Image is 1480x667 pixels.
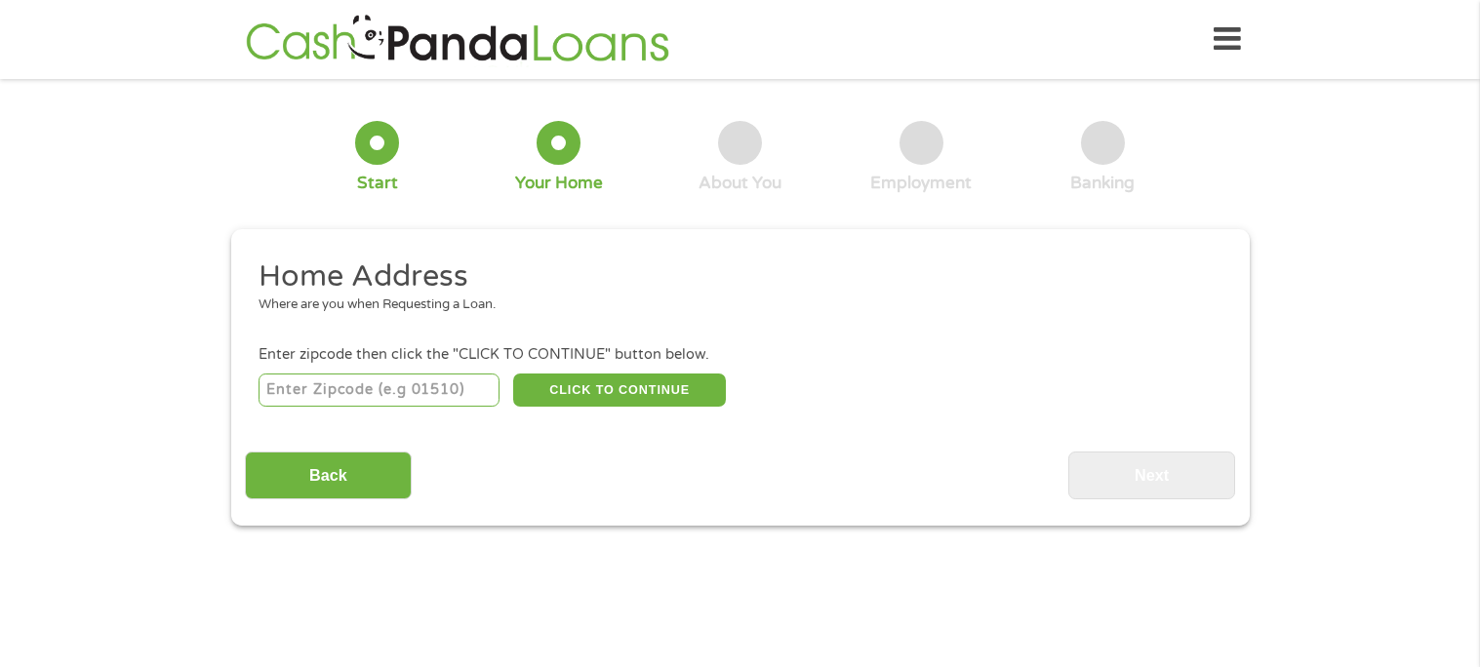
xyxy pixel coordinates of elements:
[515,173,603,194] div: Your Home
[240,12,675,67] img: GetLoanNow Logo
[259,257,1207,296] h2: Home Address
[259,373,500,407] input: Enter Zipcode (e.g 01510)
[357,173,398,194] div: Start
[870,173,972,194] div: Employment
[259,344,1220,366] div: Enter zipcode then click the "CLICK TO CONTINUE" button below.
[1070,173,1135,194] div: Banking
[245,451,412,499] input: Back
[513,373,726,407] button: CLICK TO CONTINUE
[259,295,1207,315] div: Where are you when Requesting a Loan.
[699,173,781,194] div: About You
[1068,451,1235,499] input: Next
